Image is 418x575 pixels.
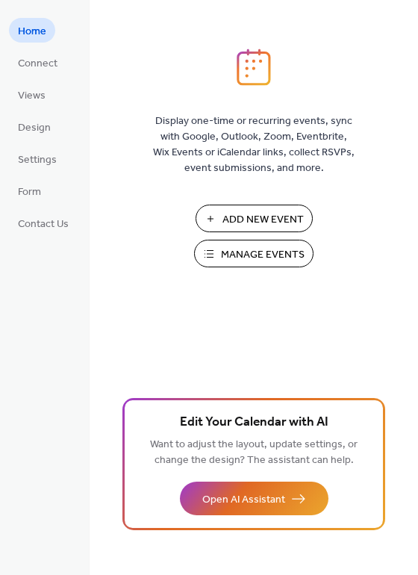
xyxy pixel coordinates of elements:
span: Home [18,24,46,40]
span: Manage Events [221,247,305,263]
a: Design [9,114,60,139]
span: Contact Us [18,217,69,232]
span: Form [18,184,41,200]
a: Form [9,178,50,203]
span: Open AI Assistant [202,492,285,508]
a: Settings [9,146,66,171]
span: Display one-time or recurring events, sync with Google, Outlook, Zoom, Eventbrite, Wix Events or ... [153,114,355,176]
span: Views [18,88,46,104]
a: Home [9,18,55,43]
a: Contact Us [9,211,78,235]
span: Want to adjust the layout, update settings, or change the design? The assistant can help. [150,435,358,470]
button: Add New Event [196,205,313,232]
a: Views [9,82,54,107]
span: Design [18,120,51,136]
button: Manage Events [194,240,313,267]
span: Edit Your Calendar with AI [180,412,328,433]
span: Add New Event [222,212,304,228]
img: logo_icon.svg [237,49,271,86]
span: Connect [18,56,57,72]
button: Open AI Assistant [180,482,328,515]
span: Settings [18,152,57,168]
a: Connect [9,50,66,75]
